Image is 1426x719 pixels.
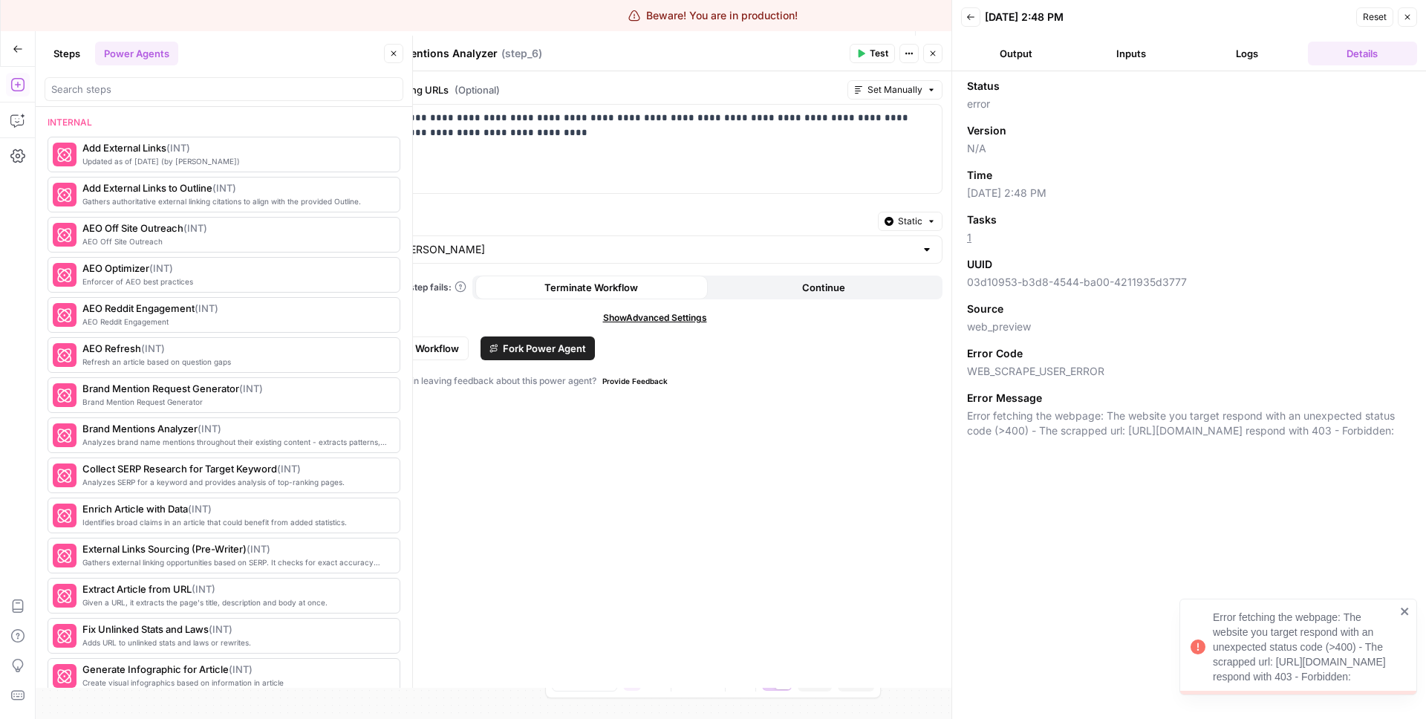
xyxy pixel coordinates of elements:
[544,280,638,295] span: Terminate Workflow
[961,42,1071,65] button: Output
[368,46,498,61] textarea: Brand Mentions Analyzer
[867,83,922,97] span: Set Manually
[82,421,388,436] span: Brand Mentions Analyzer
[596,372,674,390] button: Provide Feedback
[1363,10,1387,24] span: Reset
[82,235,388,247] span: AEO Off Site Outreach
[82,381,388,396] span: Brand Mention Request Generator
[367,82,841,97] label: Top Ranking URLs
[82,276,388,287] span: Enforcer of AEO best practices
[247,543,270,555] span: ( INT )
[967,257,992,272] span: UUID
[82,622,388,637] span: Fix Unlinked Stats and Laws
[878,212,942,231] button: Static
[1192,42,1302,65] button: Logs
[1077,42,1187,65] button: Inputs
[82,662,388,677] span: Generate Infographic for Article
[82,677,388,689] span: Create visual infographics based on information in article
[82,501,388,516] span: Enrich Article with Data
[82,341,388,356] span: AEO Refresh
[967,186,1411,201] span: [DATE] 2:48 PM
[967,409,1411,438] span: Error fetching the webpage: The website you target respond with an unexpected status code (>400) ...
[82,436,388,448] span: Analyzes brand name mentions throughout their existing content - extracts patterns, frequency.
[82,516,388,528] span: Identifies broad claims in an article that could benefit from added statistics.
[82,541,388,556] span: External Links Sourcing (Pre-Writer)
[802,280,845,295] span: Continue
[967,212,997,227] span: Tasks
[1308,42,1418,65] button: Details
[192,583,215,595] span: ( INT )
[82,596,388,608] span: Given a URL, it extracts the page's title, description and body at once.
[82,356,388,368] span: Refresh an article based on question gaps
[198,423,221,435] span: ( INT )
[377,242,915,257] input: Seis Montes
[51,82,397,97] input: Search steps
[628,8,798,23] div: Beware! You are in production!
[501,46,542,61] span: ( step_6 )
[967,275,1411,290] span: 03d10953-b3d8-4544-ba00-4211935d3777
[82,155,388,167] span: Updated as of [DATE] (by [PERSON_NAME])
[967,79,1000,94] span: Status
[82,301,388,316] span: AEO Reddit Engagement
[82,556,388,568] span: Gathers external linking opportunities based on SERP. It checks for exact accuracy and relevance.
[82,140,388,155] span: Add External Links
[82,582,388,596] span: Extract Article from URL
[967,141,1411,156] span: N/A
[82,195,388,207] span: Gathers authoritative external linking citations to align with the provided Outline.
[229,663,253,675] span: ( INT )
[82,461,388,476] span: Collect SERP Research for Target Keyword
[212,182,236,194] span: ( INT )
[195,302,218,314] span: ( INT )
[95,42,178,65] button: Power Agents
[967,319,1411,334] span: web_preview
[481,336,595,360] button: Fork Power Agent
[367,214,872,229] label: brand kit
[277,463,301,475] span: ( INT )
[82,316,388,328] span: AEO Reddit Engagement
[45,42,89,65] button: Steps
[602,375,668,387] span: Provide Feedback
[708,276,940,299] button: Continue
[48,116,400,129] div: Internal
[141,342,165,354] span: ( INT )
[870,47,888,60] span: Test
[967,302,1003,316] span: Source
[603,311,707,325] span: Show Advanced Settings
[967,168,992,183] span: Time
[149,262,173,274] span: ( INT )
[967,364,1411,379] span: WEB_SCRAPE_USER_ERROR
[967,97,1411,111] span: error
[850,44,895,63] button: Test
[898,215,922,228] span: Static
[239,383,263,394] span: ( INT )
[967,123,1006,138] span: Version
[183,222,207,234] span: ( INT )
[367,372,942,390] div: Interested in leaving feedback about this power agent?
[1213,610,1396,684] div: Error fetching the webpage: The website you target respond with an unexpected status code (>400) ...
[82,180,388,195] span: Add External Links to Outline
[209,623,232,635] span: ( INT )
[967,391,1042,406] span: Error Message
[82,396,388,408] span: Brand Mention Request Generator
[82,476,388,488] span: Analyzes SERP for a keyword and provides analysis of top-ranking pages.
[82,637,388,648] span: Adds URL to unlinked stats and laws or rewrites.
[1400,605,1410,617] button: close
[1356,7,1393,27] button: Reset
[847,80,942,100] button: Set Manually
[166,142,190,154] span: ( INT )
[455,82,500,97] span: (Optional)
[390,341,459,356] span: View Workflow
[82,221,388,235] span: AEO Off Site Outreach
[188,503,212,515] span: ( INT )
[967,346,1023,361] span: Error Code
[967,231,971,244] a: 1
[82,261,388,276] span: AEO Optimizer
[503,341,586,356] span: Fork Power Agent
